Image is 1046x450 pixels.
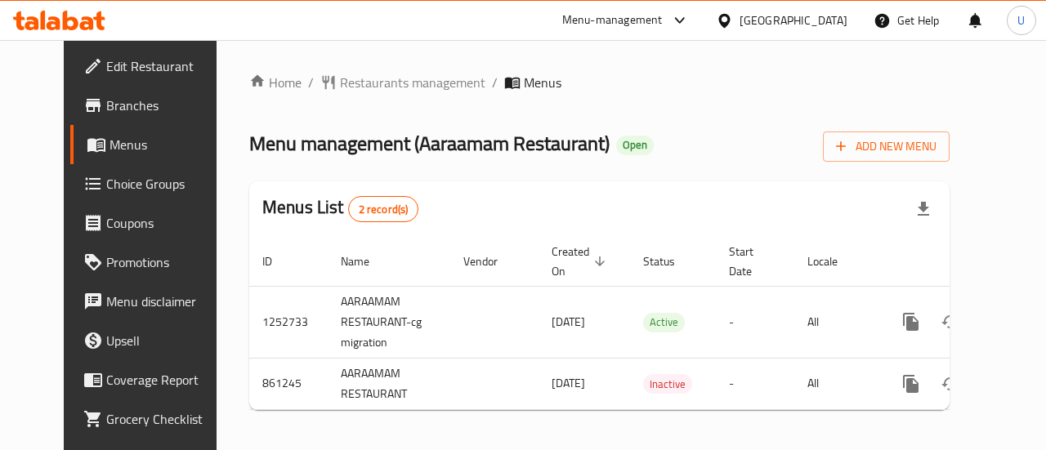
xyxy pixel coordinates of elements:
span: Open [616,138,654,152]
div: Menu-management [562,11,663,30]
h2: Menus List [262,195,418,222]
span: Grocery Checklist [106,409,226,429]
span: Locale [807,252,859,271]
div: [GEOGRAPHIC_DATA] [740,11,847,29]
span: Edit Restaurant [106,56,226,76]
span: Add New Menu [836,136,936,157]
span: Status [643,252,696,271]
nav: breadcrumb [249,73,950,92]
a: Upsell [70,321,239,360]
button: Change Status [931,302,970,341]
button: more [892,364,931,403]
td: All [794,286,878,358]
td: AARAAMAM RESTAURANT [328,358,450,409]
a: Menus [70,125,239,164]
a: Home [249,73,302,92]
a: Promotions [70,243,239,282]
td: AARAAMAM RESTAURANT-cg migration [328,286,450,358]
button: more [892,302,931,341]
span: 2 record(s) [349,202,418,217]
span: Menus [524,73,561,92]
span: Inactive [643,375,692,394]
span: [DATE] [552,311,585,332]
span: Created On [552,242,610,281]
a: Edit Restaurant [70,47,239,86]
span: Restaurants management [340,73,485,92]
span: Promotions [106,252,226,272]
span: Upsell [106,331,226,350]
a: Branches [70,86,239,125]
span: [DATE] [552,372,585,394]
li: / [492,73,498,92]
span: Coverage Report [106,370,226,390]
span: Menus [110,135,226,154]
span: Start Date [729,242,775,281]
a: Coverage Report [70,360,239,399]
div: Total records count [348,196,419,222]
div: Inactive [643,374,692,394]
td: 861245 [249,358,328,409]
a: Coupons [70,203,239,243]
td: 1252733 [249,286,328,358]
span: Branches [106,96,226,115]
li: / [308,73,314,92]
td: - [716,358,794,409]
span: Vendor [463,252,519,271]
td: - [716,286,794,358]
div: Export file [904,189,943,229]
span: Name [341,252,391,271]
button: Add New Menu [823,131,950,162]
span: U [1017,11,1025,29]
a: Choice Groups [70,164,239,203]
span: Choice Groups [106,174,226,194]
a: Menu disclaimer [70,282,239,321]
span: Menu disclaimer [106,292,226,311]
span: Coupons [106,213,226,233]
span: Active [643,313,685,332]
span: ID [262,252,293,271]
span: Menu management ( Aaraamam Restaurant ) [249,125,610,162]
button: Change Status [931,364,970,403]
a: Restaurants management [320,73,485,92]
td: All [794,358,878,409]
a: Grocery Checklist [70,399,239,439]
div: Active [643,313,685,332]
div: Open [616,136,654,155]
